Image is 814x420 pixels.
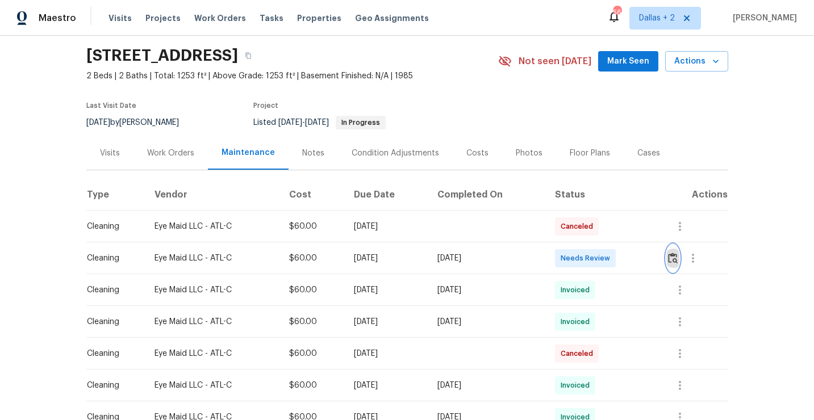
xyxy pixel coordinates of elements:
[289,284,336,296] div: $60.00
[546,179,657,211] th: Status
[289,348,336,359] div: $60.00
[86,119,110,127] span: [DATE]
[86,70,498,82] span: 2 Beds | 2 Baths | Total: 1253 ft² | Above Grade: 1253 ft² | Basement Finished: N/A | 1985
[260,14,283,22] span: Tasks
[637,148,660,159] div: Cases
[665,51,728,72] button: Actions
[86,102,136,109] span: Last Visit Date
[87,380,136,391] div: Cleaning
[147,148,194,159] div: Work Orders
[561,253,615,264] span: Needs Review
[354,316,419,327] div: [DATE]
[437,380,537,391] div: [DATE]
[728,12,797,24] span: [PERSON_NAME]
[87,221,136,232] div: Cleaning
[598,51,658,72] button: Mark Seen
[253,119,386,127] span: Listed
[613,7,621,18] div: 56
[108,12,132,24] span: Visits
[337,119,385,126] span: In Progress
[222,147,275,158] div: Maintenance
[570,148,610,159] div: Floor Plans
[278,119,329,127] span: -
[607,54,649,69] span: Mark Seen
[666,245,679,272] button: Review Icon
[516,148,542,159] div: Photos
[155,380,271,391] div: Eye Maid LLC - ATL-C
[253,102,278,109] span: Project
[674,54,719,69] span: Actions
[561,316,594,327] span: Invoiced
[561,348,598,359] span: Canceled
[87,348,136,359] div: Cleaning
[302,148,324,159] div: Notes
[86,50,238,61] h2: [STREET_ADDRESS]
[437,316,537,327] div: [DATE]
[354,348,419,359] div: [DATE]
[87,316,136,327] div: Cleaning
[100,148,120,159] div: Visits
[238,45,258,66] button: Copy Address
[86,116,193,129] div: by [PERSON_NAME]
[437,284,537,296] div: [DATE]
[352,148,439,159] div: Condition Adjustments
[289,316,336,327] div: $60.00
[561,284,594,296] span: Invoiced
[194,12,246,24] span: Work Orders
[155,253,271,264] div: Eye Maid LLC - ATL-C
[297,12,341,24] span: Properties
[155,221,271,232] div: Eye Maid LLC - ATL-C
[155,316,271,327] div: Eye Maid LLC - ATL-C
[155,284,271,296] div: Eye Maid LLC - ATL-C
[87,284,136,296] div: Cleaning
[354,380,419,391] div: [DATE]
[519,56,591,67] span: Not seen [DATE]
[86,179,145,211] th: Type
[145,179,280,211] th: Vendor
[354,284,419,296] div: [DATE]
[280,179,345,211] th: Cost
[561,221,598,232] span: Canceled
[155,348,271,359] div: Eye Maid LLC - ATL-C
[437,253,537,264] div: [DATE]
[289,221,336,232] div: $60.00
[289,253,336,264] div: $60.00
[657,179,728,211] th: Actions
[668,253,678,263] img: Review Icon
[561,380,594,391] span: Invoiced
[428,179,546,211] th: Completed On
[466,148,489,159] div: Costs
[354,253,419,264] div: [DATE]
[345,179,428,211] th: Due Date
[39,12,76,24] span: Maestro
[278,119,302,127] span: [DATE]
[355,12,429,24] span: Geo Assignments
[354,221,419,232] div: [DATE]
[145,12,181,24] span: Projects
[639,12,675,24] span: Dallas + 2
[289,380,336,391] div: $60.00
[87,253,136,264] div: Cleaning
[305,119,329,127] span: [DATE]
